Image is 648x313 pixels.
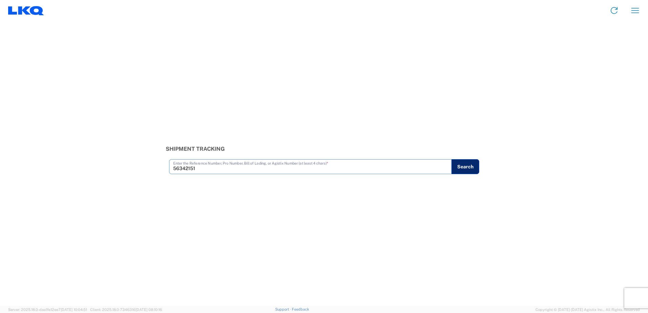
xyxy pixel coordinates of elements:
[61,308,87,312] span: [DATE] 10:04:51
[166,146,483,152] h3: Shipment Tracking
[8,308,87,312] span: Server: 2025.18.0-daa1fe12ee7
[90,308,162,312] span: Client: 2025.18.0-7346316
[292,307,309,311] a: Feedback
[535,307,640,313] span: Copyright © [DATE]-[DATE] Agistix Inc., All Rights Reserved
[136,308,162,312] span: [DATE] 08:10:16
[451,159,479,174] button: Search
[275,307,292,311] a: Support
